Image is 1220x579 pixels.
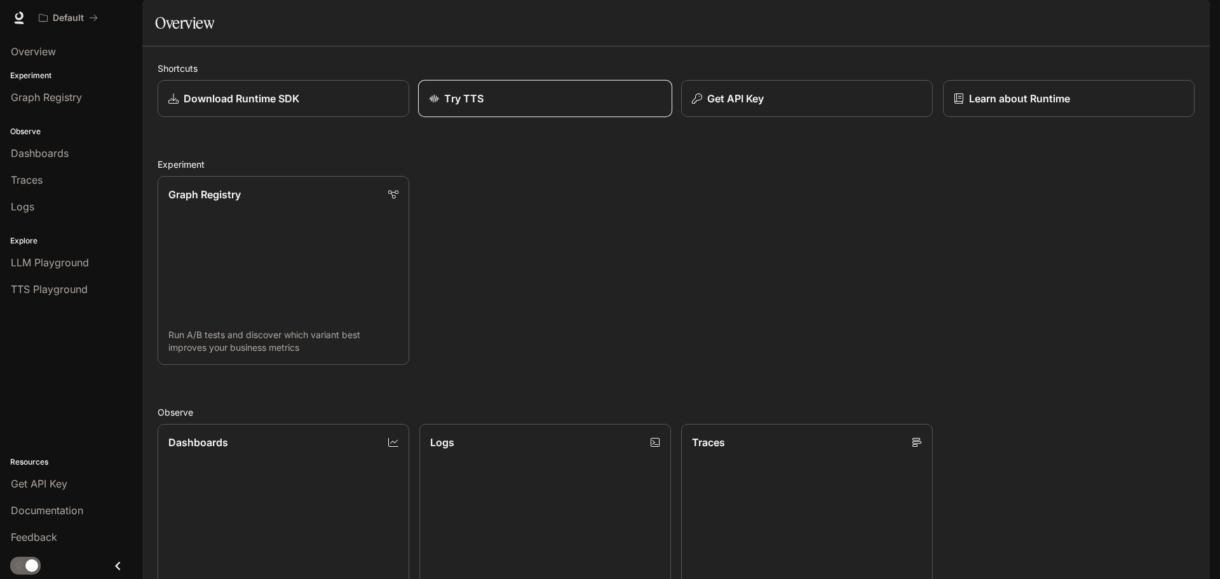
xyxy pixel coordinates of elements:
[430,435,454,450] p: Logs
[168,435,228,450] p: Dashboards
[681,80,933,117] button: Get API Key
[692,435,725,450] p: Traces
[444,91,484,106] p: Try TTS
[33,5,104,31] button: All workspaces
[418,80,672,118] a: Try TTS
[184,91,299,106] p: Download Runtime SDK
[168,329,398,354] p: Run A/B tests and discover which variant best improves your business metrics
[168,187,241,202] p: Graph Registry
[53,13,84,24] p: Default
[943,80,1195,117] a: Learn about Runtime
[158,176,409,365] a: Graph RegistryRun A/B tests and discover which variant best improves your business metrics
[158,80,409,117] a: Download Runtime SDK
[969,91,1070,106] p: Learn about Runtime
[158,62,1195,75] h2: Shortcuts
[707,91,764,106] p: Get API Key
[158,405,1195,419] h2: Observe
[155,10,214,36] h1: Overview
[158,158,1195,171] h2: Experiment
